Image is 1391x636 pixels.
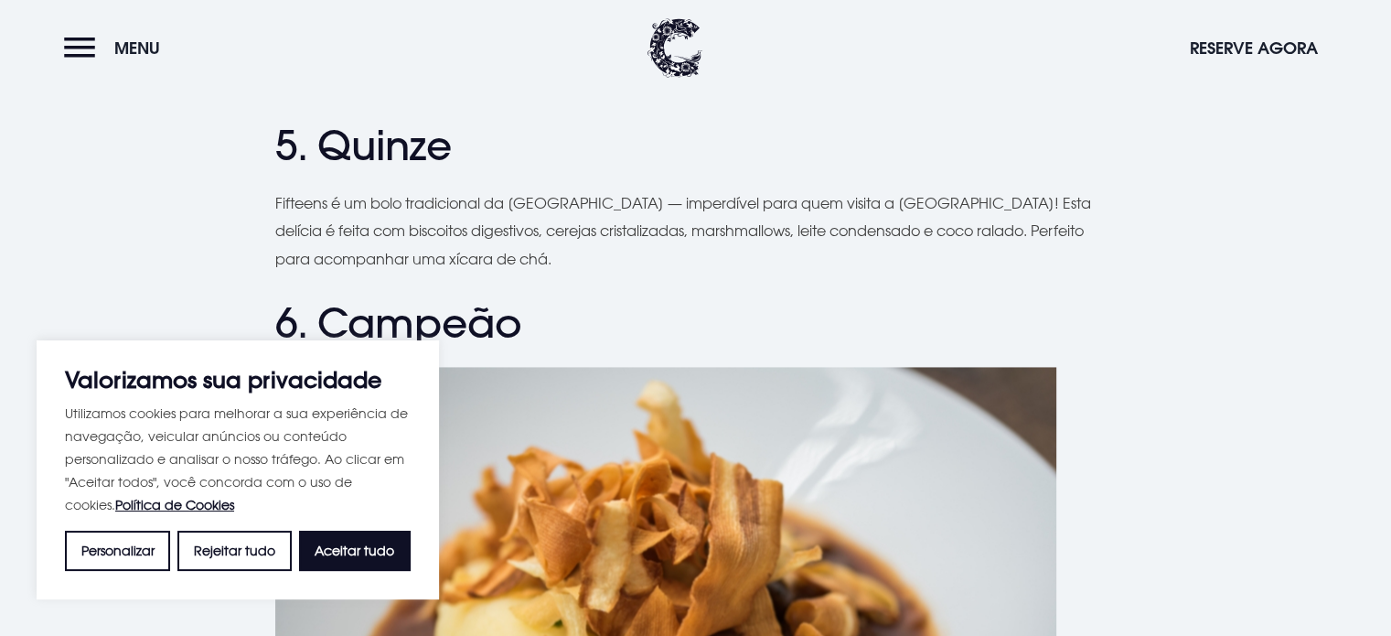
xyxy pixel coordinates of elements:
font: 5. Quinze [275,120,452,170]
font: 6. Campeão [275,297,522,348]
font: Valorizamos sua privacidade [65,366,381,393]
font: Fifteens é um bolo tradicional da [GEOGRAPHIC_DATA] — imperdível para quem visita a [GEOGRAPHIC_D... [275,194,1091,268]
button: Menu [64,28,169,68]
button: Rejeitar tudo [177,531,291,571]
font: Rejeitar tudo [194,543,275,558]
a: Política de Cookies [115,497,234,512]
button: Aceitar tudo [299,531,411,571]
font: Aceitar tudo [315,543,394,558]
font: Reserve agora [1190,38,1318,59]
div: Valorizamos sua privacidade [37,340,439,599]
font: Utilizamos cookies para melhorar a sua experiência de navegação, veicular anúncios ou conteúdo pe... [65,405,408,512]
button: Personalizar [65,531,170,571]
font: Menu [114,38,160,59]
img: Clandeboye Lodge [647,18,702,78]
font: Personalizar [81,543,155,558]
button: Reserve agora [1181,28,1327,68]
